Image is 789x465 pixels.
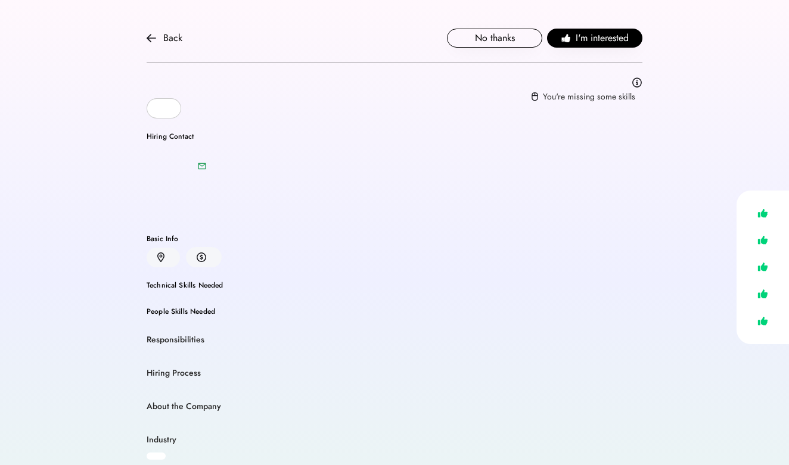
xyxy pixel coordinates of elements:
img: like.svg [754,313,771,330]
div: You're missing some skills [543,91,635,103]
div: Basic Info [147,235,642,242]
div: Technical Skills Needed [147,282,642,289]
span: I'm interested [576,31,629,45]
img: like.svg [754,232,771,249]
img: info.svg [632,77,642,88]
div: About the Company [147,401,221,413]
img: like.svg [754,258,771,276]
button: I'm interested [547,29,642,48]
button: No thanks [447,29,542,48]
div: Back [163,31,182,45]
img: like.svg [754,205,771,222]
img: like.svg [754,285,771,302]
img: yH5BAEAAAAALAAAAAABAAEAAAIBRAA7 [147,147,185,185]
div: Industry [147,434,176,446]
img: missing-skills.svg [532,92,538,101]
img: money.svg [197,252,206,263]
div: People Skills Needed [147,308,642,315]
img: yH5BAEAAAAALAAAAAABAAEAAAIBRAA7 [154,101,169,116]
img: location.svg [157,252,164,263]
div: Hiring Contact [147,133,216,140]
img: arrow-back.svg [147,33,156,43]
div: Responsibilities [147,334,204,346]
div: Hiring Process [147,367,201,379]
